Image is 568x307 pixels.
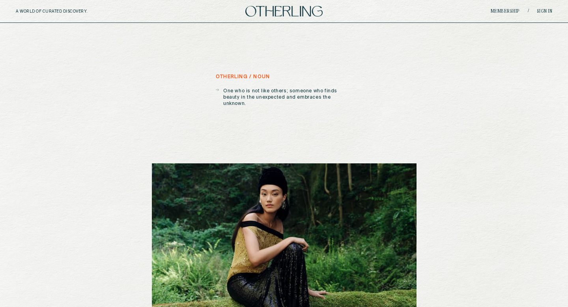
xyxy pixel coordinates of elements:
[223,88,352,107] p: One who is not like others; someone who finds beauty in the unexpected and embraces the unknown.
[216,74,270,80] h5: otherling / noun
[16,9,122,14] h5: A WORLD OF CURATED DISCOVERY.
[245,6,323,17] img: logo
[528,8,529,14] span: /
[491,9,520,14] a: Membership
[537,9,553,14] a: Sign in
